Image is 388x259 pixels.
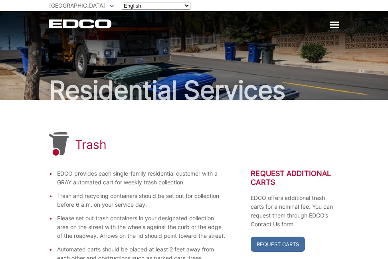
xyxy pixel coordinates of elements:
span: [GEOGRAPHIC_DATA] [49,2,105,9]
a: EDCD logo. Return to the homepage. [49,19,113,28]
h2: Residential Services [49,77,339,103]
li: Trash and recycling containers should be set out for collection before 6 a.m. on your service day. [57,192,225,209]
select: Select a language [122,2,190,10]
li: EDCO provides each single-family residential customer with a GRAY automated cart for weekly trash... [57,169,225,187]
li: Please set out trash containers in your designated collection area on the street with the wheels ... [57,214,225,240]
a: Request Carts [251,237,305,252]
h2: Request Additional Carts [251,169,339,187]
p: EDCO offers additional trash carts for a nominal fee. You can request them through EDCO’s Contact... [251,194,339,229]
h1: Trash [75,137,107,152]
